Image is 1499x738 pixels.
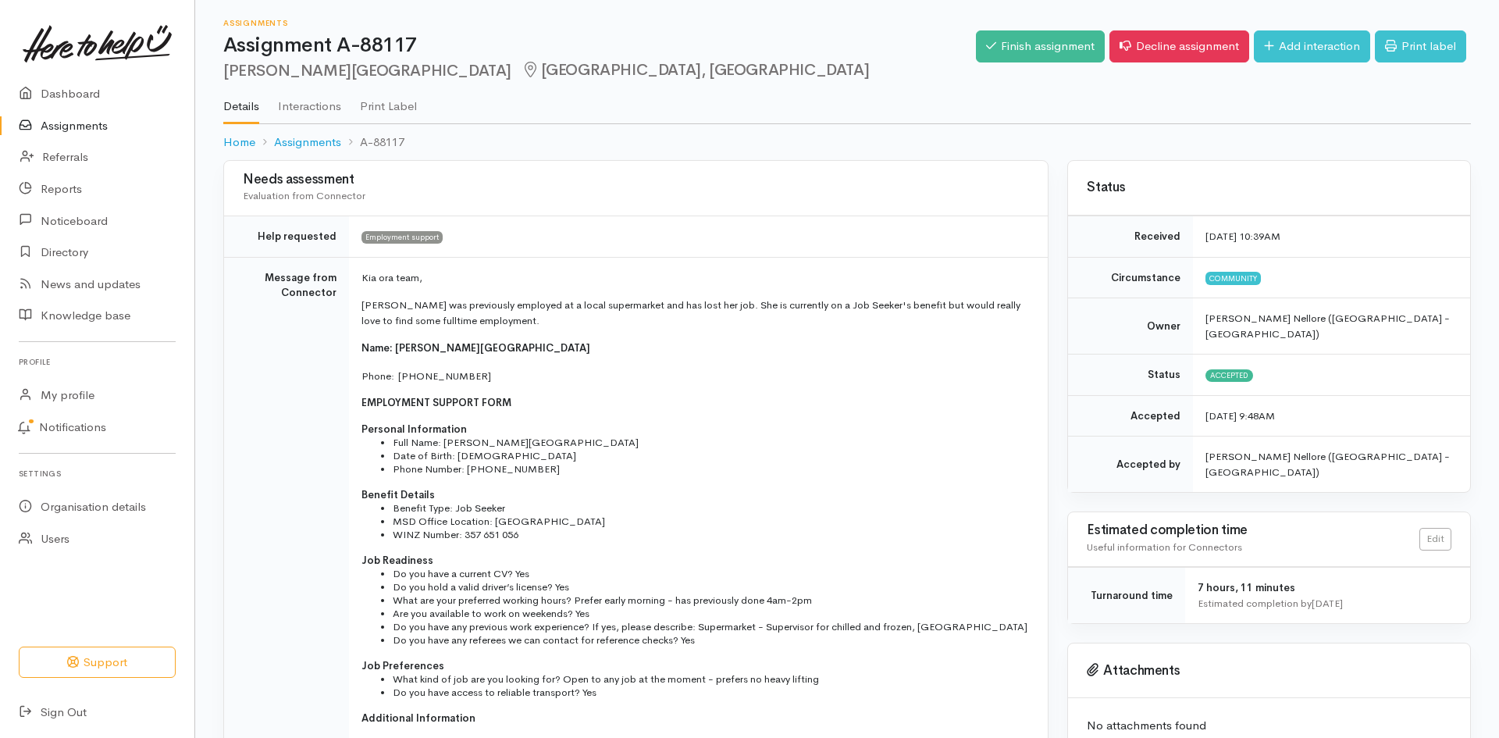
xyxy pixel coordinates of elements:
a: Interactions [278,79,341,123]
span: EMPLOYMENT SUPPORT FORM [361,396,511,409]
li: MSD Office Location: [GEOGRAPHIC_DATA] [393,515,1029,528]
li: Do you have access to reliable transport? Yes [393,686,1029,699]
li: Date of Birth: [DEMOGRAPHIC_DATA] [393,449,1029,462]
h6: Assignments [223,19,976,27]
td: Circumstance [1068,257,1193,298]
a: Print label [1375,30,1466,62]
li: What kind of job are you looking for? Open to any job at the moment - prefers no heavy lifting [393,672,1029,686]
li: Do you have any previous work experience? If yes, please describe: Supermarket - Supervisor for c... [393,620,1029,633]
nav: breadcrumb [223,124,1471,161]
td: Help requested [224,216,349,258]
button: Support [19,647,176,679]
p: Phone: [PHONE_NUMBER] [361,369,1029,384]
span: [PERSON_NAME] Nellore ([GEOGRAPHIC_DATA] - [GEOGRAPHIC_DATA]) [1205,312,1450,340]
span: Additional Information [361,711,475,725]
span: Employment support [361,231,443,244]
li: WINZ Number: 357 651 056 [393,528,1029,541]
li: Full Name: [PERSON_NAME][GEOGRAPHIC_DATA] [393,436,1029,449]
li: Do you have any referees we can contact for reference checks? Yes [393,633,1029,647]
h3: Estimated completion time [1087,523,1419,538]
li: Do you have a current CV? Yes [393,567,1029,580]
h3: Status [1087,180,1451,195]
a: Home [223,134,255,152]
li: What are your preferred working hours? Prefer early morning - has previously done 4am-2pm [393,594,1029,607]
a: Print Label [360,79,417,123]
td: Turnaround time [1068,568,1185,624]
td: [PERSON_NAME] Nellore ([GEOGRAPHIC_DATA] - [GEOGRAPHIC_DATA]) [1193,437,1470,493]
span: Community [1205,272,1261,284]
li: A-88117 [341,134,404,152]
a: Edit [1419,528,1451,551]
time: [DATE] 9:48AM [1205,409,1275,422]
span: Name: [PERSON_NAME][GEOGRAPHIC_DATA] [361,341,590,355]
time: [DATE] 10:39AM [1205,230,1280,243]
li: Do you hold a valid driver’s license? Yes [393,580,1029,594]
h3: Needs assessment [243,173,1029,187]
h6: Settings [19,463,176,484]
span: Benefit Details [361,488,435,501]
td: Owner [1068,298,1193,355]
p: Kia ora team, [361,270,1029,286]
a: Add interaction [1254,30,1370,62]
li: Are you available to work on weekends? Yes [393,607,1029,620]
li: Benefit Type: Job Seeker [393,501,1029,515]
h3: Attachments [1087,663,1451,679]
span: Personal Information [361,422,467,436]
span: Evaluation from Connector [243,189,365,202]
h2: [PERSON_NAME][GEOGRAPHIC_DATA] [223,62,976,80]
time: [DATE] [1312,597,1343,610]
span: Useful information for Connectors [1087,540,1242,554]
a: Assignments [274,134,341,152]
li: Phone Number: [PHONE_NUMBER] [393,462,1029,476]
span: Job Preferences [361,659,444,672]
a: Decline assignment [1109,30,1249,62]
h6: Profile [19,351,176,373]
td: Status [1068,355,1193,396]
td: Accepted [1068,395,1193,437]
span: [GEOGRAPHIC_DATA], [GEOGRAPHIC_DATA] [521,60,869,80]
span: Job Readiness [361,554,433,567]
span: 7 hours, 11 minutes [1198,581,1295,594]
a: Finish assignment [976,30,1105,62]
span: Accepted [1205,369,1253,382]
h1: Assignment A-88117 [223,34,976,57]
a: Details [223,79,259,124]
p: No attachments found [1087,717,1451,735]
div: Estimated completion by [1198,596,1451,611]
p: [PERSON_NAME] was previously employed at a local supermarket and has lost her job. She is current... [361,298,1029,328]
td: Received [1068,216,1193,258]
td: Accepted by [1068,437,1193,493]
